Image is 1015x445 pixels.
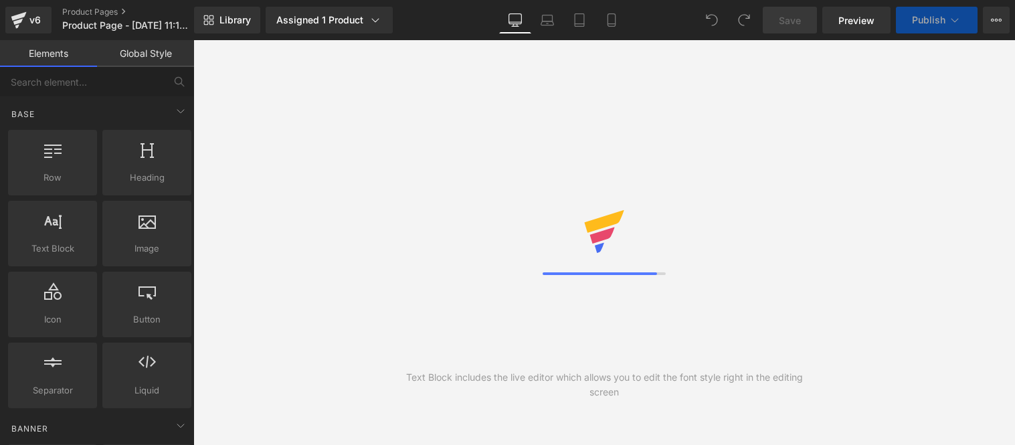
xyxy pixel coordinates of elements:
span: Save [779,13,801,27]
a: Desktop [499,7,531,33]
a: Laptop [531,7,563,33]
button: Undo [699,7,725,33]
span: Preview [838,13,874,27]
div: Text Block includes the live editor which allows you to edit the font style right in the editing ... [399,370,810,399]
button: Publish [896,7,978,33]
button: More [983,7,1010,33]
span: Publish [912,15,945,25]
span: Image [106,242,187,256]
a: Tablet [563,7,595,33]
a: Mobile [595,7,628,33]
span: Base [10,108,36,120]
span: Heading [106,171,187,185]
button: Redo [731,7,757,33]
span: Product Page - [DATE] 11:16:01 [62,20,191,31]
a: Global Style [97,40,194,67]
span: Icon [12,313,93,327]
a: New Library [194,7,260,33]
a: Preview [822,7,891,33]
a: v6 [5,7,52,33]
span: Row [12,171,93,185]
a: Product Pages [62,7,216,17]
div: v6 [27,11,43,29]
span: Banner [10,422,50,435]
span: Text Block [12,242,93,256]
span: Button [106,313,187,327]
span: Liquid [106,383,187,397]
span: Separator [12,383,93,397]
div: Assigned 1 Product [276,13,382,27]
span: Library [219,14,251,26]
